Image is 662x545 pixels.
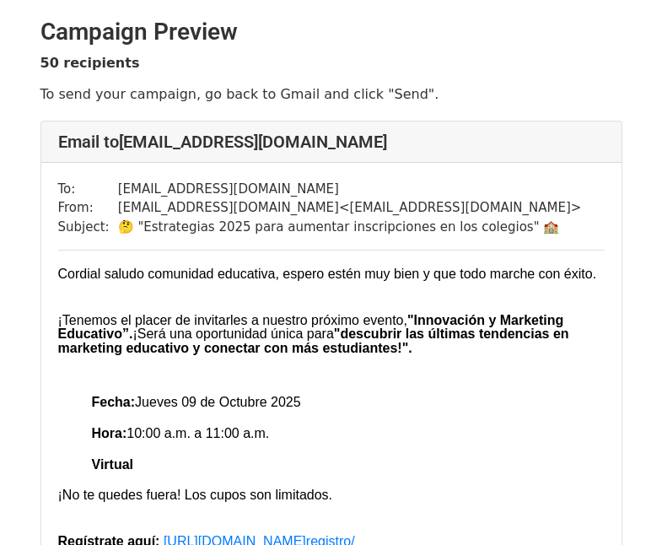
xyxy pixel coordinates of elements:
b: Hora: [92,426,127,440]
p: To send your campaign, go back to Gmail and click "Send". [40,85,622,103]
td: 🤔 "Estrategias 2025 para aumentar inscripciones en los colegios" 🏫 [118,218,582,237]
span: 10:00 a.m. a 11:00 a.m. [126,426,269,440]
span: ¡Tenemos el placer de invitarles a nuestro próximo evento, [58,313,407,327]
td: [EMAIL_ADDRESS][DOMAIN_NAME] [118,180,582,199]
b: "descubrir las últimas tendencias en marketing educativo y conectar con más estudiantes!". [58,326,569,355]
strong: 50 recipients [40,55,140,71]
h2: Campaign Preview [40,18,622,46]
span: Jueves 09 de Octubre 2025 [135,395,301,409]
td: From: [58,198,118,218]
b: Virtual [92,457,134,472]
span: Cordial saludo comunidad educativa, espero estén muy bien y que todo marche con éxito. [58,267,597,281]
b: "Innovación y Marketing Educativo”. [58,313,564,342]
td: Subject: [58,218,118,237]
span: Fecha: [92,395,136,409]
span: ¡No te quedes fuera! Los cupos son limitados. [58,488,333,502]
h4: Email to [EMAIL_ADDRESS][DOMAIN_NAME] [58,132,605,152]
td: To: [58,180,118,199]
td: [EMAIL_ADDRESS][DOMAIN_NAME] < [EMAIL_ADDRESS][DOMAIN_NAME] > [118,198,582,218]
span: ¡Será una oportunidad única para [132,326,333,341]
